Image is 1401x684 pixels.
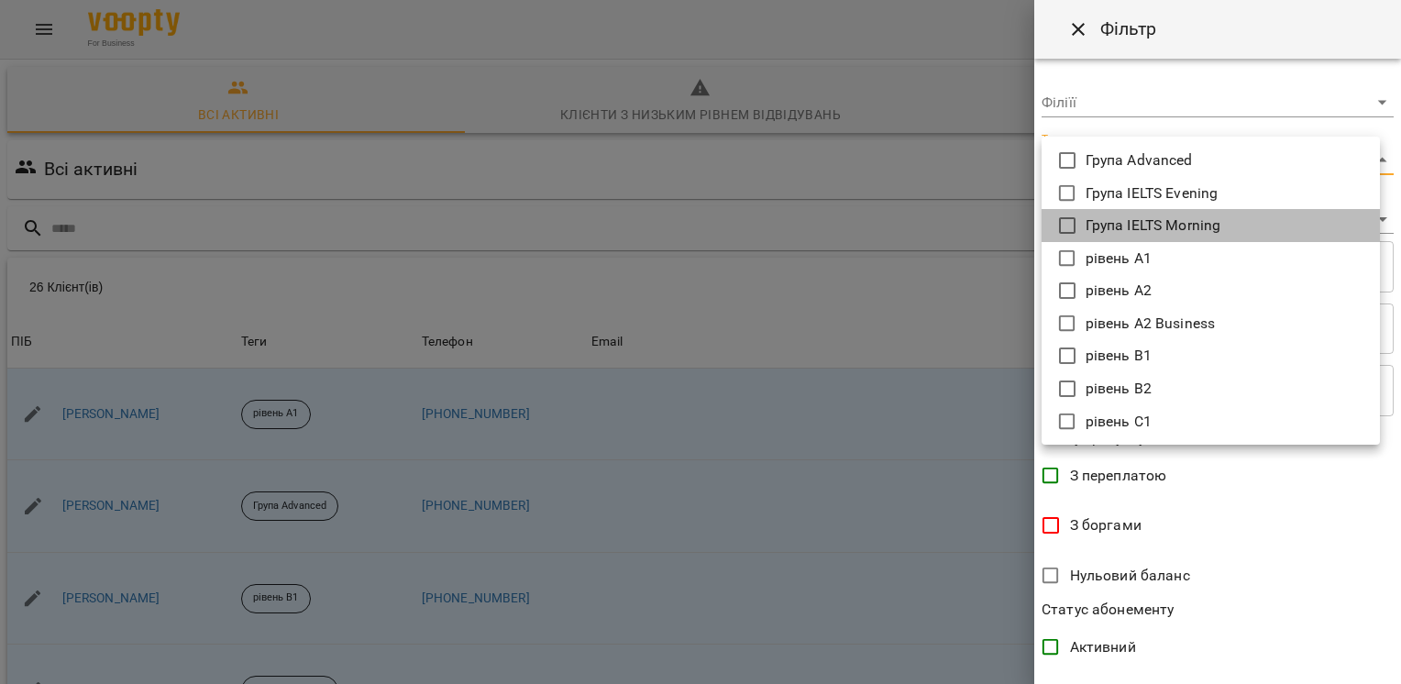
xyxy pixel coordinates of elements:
p: рівень А2 [1086,280,1152,302]
p: Група IELTS Evening [1086,182,1219,204]
p: рівень С1 [1086,411,1152,433]
p: Група IELTS Morning [1086,215,1221,237]
p: рівень В2 [1086,378,1152,400]
p: рівень А2 Business [1086,313,1216,335]
p: рівень В1 [1086,345,1152,367]
p: Група Advanced [1086,149,1193,171]
p: рівень А1 [1086,248,1152,270]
